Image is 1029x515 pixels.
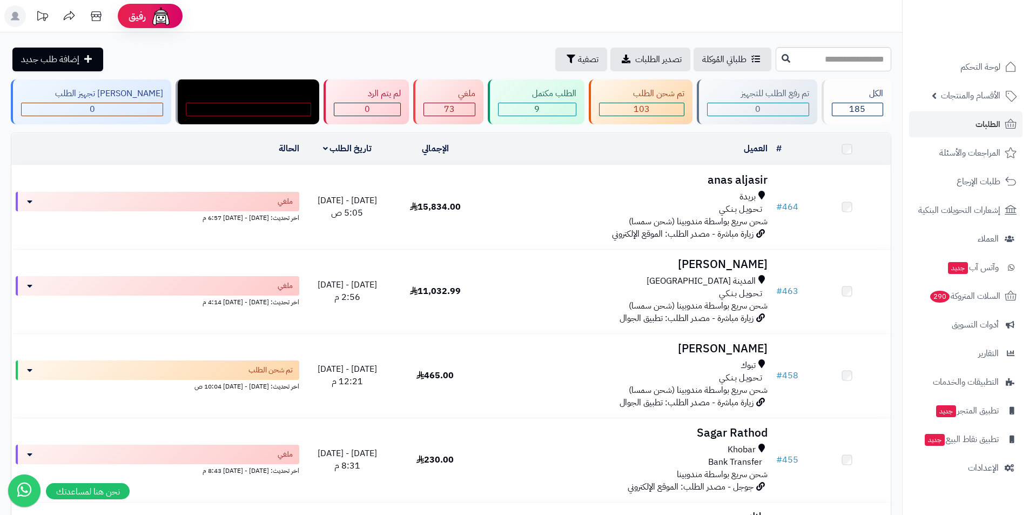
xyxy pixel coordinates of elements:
[708,456,762,469] span: Bank Transfer
[776,369,782,382] span: #
[578,53,598,66] span: تصفية
[677,468,768,481] span: شحن سريع بواسطة مندوبينا
[278,449,293,460] span: ملغي
[411,79,485,124] a: ملغي 73
[776,285,782,298] span: #
[909,169,1023,195] a: طلبات الإرجاع
[248,365,293,376] span: تم شحن الطلب
[719,203,762,216] span: تـحـويـل بـنـكـي
[909,54,1023,80] a: لوحة التحكم
[499,103,576,116] div: 9
[909,398,1023,424] a: تطبيق المتجرجديد
[279,142,299,155] a: الحالة
[929,289,1000,304] span: السلات المتروكة
[909,226,1023,252] a: العملاء
[708,103,809,116] div: 0
[422,142,449,155] a: الإجمالي
[832,88,883,100] div: الكل
[707,88,809,100] div: تم رفع الطلب للتجهيز
[939,145,1000,160] span: المراجعات والأسئلة
[318,447,377,472] span: [DATE] - [DATE] 8:31 م
[486,79,587,124] a: الطلب مكتمل 9
[935,403,999,418] span: تطبيق المتجر
[323,142,372,155] a: تاريخ الطلب
[728,444,756,456] span: Khobar
[909,426,1023,452] a: تطبيق نقاط البيعجديد
[620,312,754,325] span: زيارة مباشرة - مصدر الطلب: تطبيق الجوال
[976,117,1000,132] span: الطلبات
[16,296,299,307] div: اخر تحديث: [DATE] - [DATE] 4:14 م
[21,88,163,100] div: [PERSON_NAME] تجهيز الطلب
[29,5,56,30] a: تحديثات المنصة
[246,103,251,116] span: 0
[334,88,401,100] div: لم يتم الرد
[776,453,782,466] span: #
[819,79,893,124] a: الكل185
[483,427,768,439] h3: Sagar Rathod
[909,455,1023,481] a: الإعدادات
[21,53,79,66] span: إضافة طلب جديد
[929,290,950,303] span: 290
[318,194,377,219] span: [DATE] - [DATE] 5:05 ص
[534,103,540,116] span: 9
[424,103,474,116] div: 73
[776,200,798,213] a: #464
[444,103,455,116] span: 73
[925,434,945,446] span: جديد
[978,346,999,361] span: التقارير
[909,197,1023,223] a: إشعارات التحويلات البنكية
[968,460,999,476] span: الإعدادات
[9,79,173,124] a: [PERSON_NAME] تجهيز الطلب 0
[744,142,768,155] a: العميل
[776,285,798,298] a: #463
[849,103,865,116] span: 185
[498,88,576,100] div: الطلب مكتمل
[555,48,607,71] button: تصفية
[909,312,1023,338] a: أدوات التسويق
[941,88,1000,103] span: الأقسام والمنتجات
[741,359,756,372] span: تبوك
[909,255,1023,280] a: وآتس آبجديد
[150,5,172,27] img: ai-face.png
[952,317,999,332] span: أدوات التسويق
[318,278,377,304] span: [DATE] - [DATE] 2:56 م
[22,103,163,116] div: 0
[739,191,756,203] span: بريدة
[933,374,999,390] span: التطبيقات والخدمات
[423,88,475,100] div: ملغي
[483,258,768,271] h3: [PERSON_NAME]
[909,111,1023,137] a: الطلبات
[629,384,768,397] span: شحن سريع بواسطة مندوبينا (شحن سمسا)
[694,48,771,71] a: طلباتي المُوكلة
[719,372,762,384] span: تـحـويـل بـنـكـي
[416,453,454,466] span: 230.00
[483,343,768,355] h3: [PERSON_NAME]
[186,103,311,116] div: 0
[956,12,1019,35] img: logo-2.png
[702,53,746,66] span: طلباتي المُوكلة
[647,275,756,287] span: المدينة [GEOGRAPHIC_DATA]
[318,363,377,388] span: [DATE] - [DATE] 12:21 م
[410,200,461,213] span: 15,834.00
[909,140,1023,166] a: المراجعات والأسئلة
[629,299,768,312] span: شحن سريع بواسطة مندوبينا (شحن سمسا)
[12,48,103,71] a: إضافة طلب جديد
[719,287,762,300] span: تـحـويـل بـنـكـي
[173,79,321,124] a: مندوب توصيل داخل الرياض 0
[90,103,95,116] span: 0
[620,396,754,409] span: زيارة مباشرة - مصدر الطلب: تطبيق الجوال
[960,59,1000,75] span: لوحة التحكم
[410,285,461,298] span: 11,032.99
[600,103,684,116] div: 103
[628,480,754,493] span: جوجل - مصدر الطلب: الموقع الإلكتروني
[416,369,454,382] span: 465.00
[16,380,299,391] div: اخر تحديث: [DATE] - [DATE] 10:04 ص
[634,103,650,116] span: 103
[599,88,684,100] div: تم شحن الطلب
[978,231,999,246] span: العملاء
[924,432,999,447] span: تطبيق نقاط البيع
[186,88,311,100] div: مندوب توصيل داخل الرياض
[755,103,761,116] span: 0
[321,79,411,124] a: لم يتم الرد 0
[909,340,1023,366] a: التقارير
